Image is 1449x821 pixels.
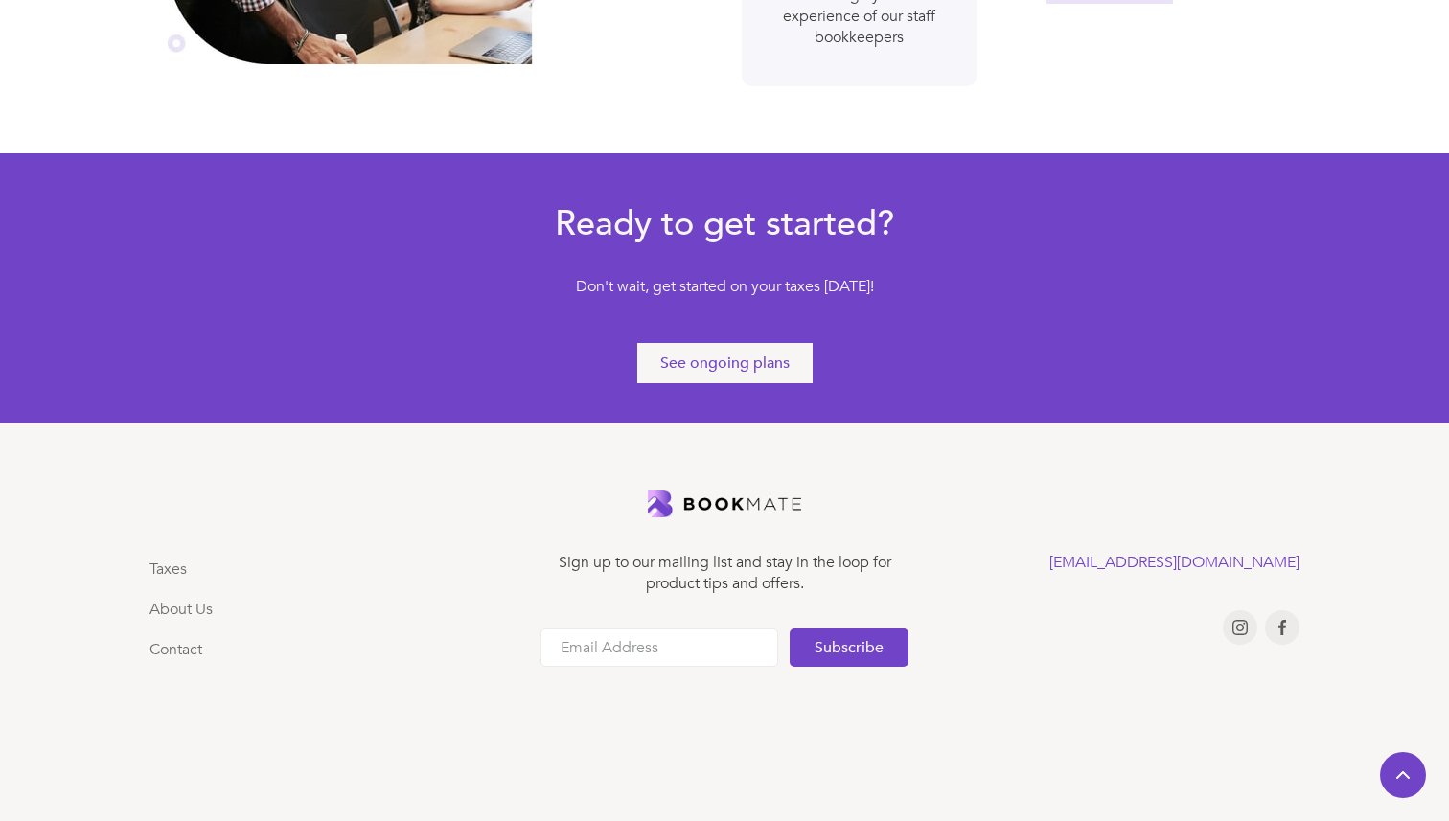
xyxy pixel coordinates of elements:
[790,628,908,667] input: Subscribe
[149,559,187,580] a: Taxes
[149,599,213,620] a: About Us
[635,341,815,385] a: See ongoing plans
[482,201,967,247] h3: Ready to get started?
[540,628,778,667] input: Email Address
[482,276,967,307] div: Don't wait, get started on your taxes [DATE]!
[660,353,790,374] div: See ongoing plans
[1049,552,1299,573] a: [EMAIL_ADDRESS][DOMAIN_NAME]
[540,628,908,667] form: Email Form
[540,552,908,594] div: Sign up to our mailing list and stay in the loop for product tips and offers.
[149,639,202,660] a: Contact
